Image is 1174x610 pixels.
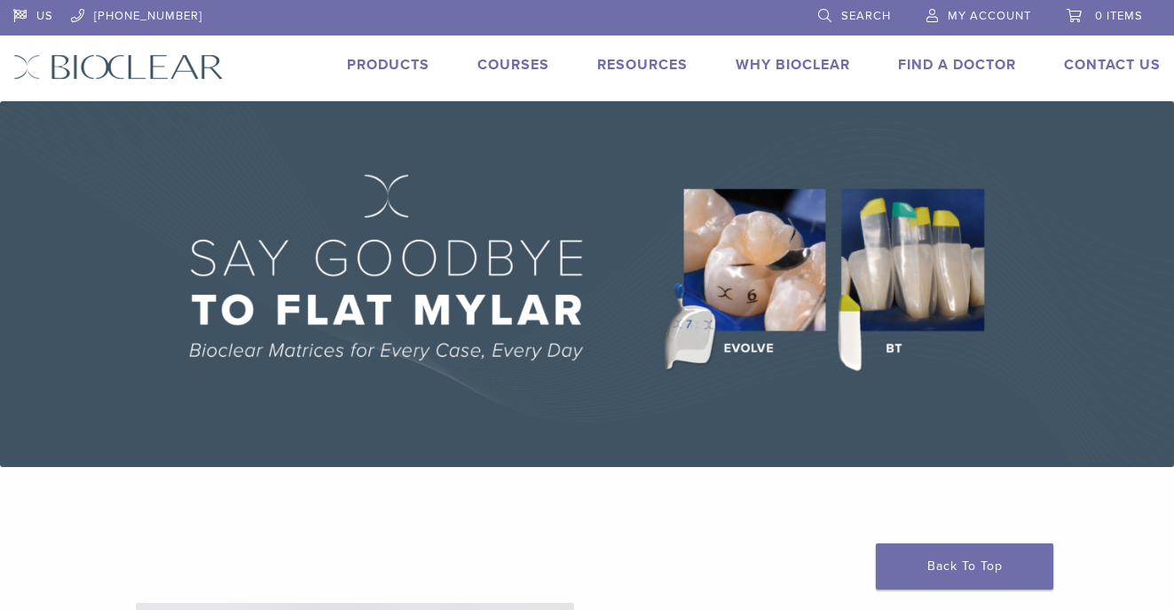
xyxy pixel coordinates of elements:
a: Find A Doctor [898,56,1016,74]
a: Back To Top [876,543,1053,590]
span: Search [841,9,891,23]
a: Products [347,56,429,74]
img: Bioclear [13,54,224,80]
span: My Account [948,9,1031,23]
span: 0 items [1095,9,1143,23]
a: Resources [597,56,688,74]
a: Contact Us [1064,56,1161,74]
a: Courses [477,56,549,74]
a: Why Bioclear [736,56,850,74]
